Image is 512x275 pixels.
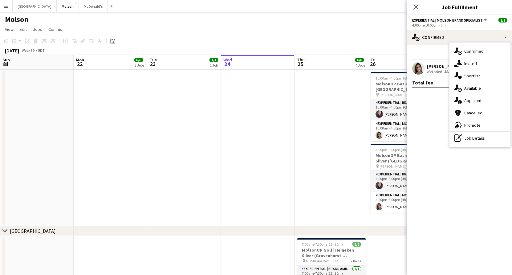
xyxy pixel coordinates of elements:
[371,171,440,192] app-card-role: Experiential | Brand Ambassador1/14:00pm-8:00pm (4h)[PERSON_NAME]
[449,132,510,144] div: Job Details
[352,242,361,247] span: 2/2
[33,27,42,32] span: Jobs
[380,164,424,169] span: [PERSON_NAME][GEOGRAPHIC_DATA]
[20,48,36,53] span: Week 39
[2,57,10,63] span: Sun
[2,25,16,33] a: View
[38,48,45,53] div: EDT
[2,60,10,68] span: 21
[371,99,440,120] app-card-role: Experiential | Brand Ambassador1/110:00am-4:00pm (6h)[PERSON_NAME]
[412,80,433,86] div: Total fee
[79,0,108,12] button: McDonald's
[376,76,409,80] span: 10:00am-4:00pm (6h)
[351,259,361,263] span: 2 Roles
[10,228,56,234] div: [GEOGRAPHIC_DATA]
[46,25,65,33] a: Comms
[5,27,14,32] span: View
[209,58,218,62] span: 1/1
[412,23,507,27] div: 4:00pm-10:00pm (6h)
[464,98,484,103] span: Applicants
[443,69,457,74] div: 39.1km
[371,57,376,63] span: Fri
[498,18,507,23] span: 1/1
[75,60,84,68] span: 22
[464,122,481,128] span: Promote
[407,3,512,11] h3: Job Fulfilment
[150,57,157,63] span: Tue
[464,61,477,66] span: Invited
[297,247,366,258] h3: MolsonOP Golf | Heineken Silver (Gravenhurst, [GEOGRAPHIC_DATA])
[57,0,79,12] button: Molson
[135,63,144,68] div: 3 Jobs
[296,60,305,68] span: 25
[5,15,28,24] h1: Molson
[302,242,343,247] span: 7:00am-7:30pm (12h30m)
[5,47,19,54] div: [DATE]
[13,0,57,12] button: [GEOGRAPHIC_DATA]
[76,57,84,63] span: Mon
[427,64,460,69] div: [PERSON_NAME]
[464,85,481,91] span: Available
[371,153,440,164] h3: MolsonOP Basic | Heineken Silver ([GEOGRAPHIC_DATA], [GEOGRAPHIC_DATA])
[464,48,484,54] span: Confirmed
[30,25,45,33] a: Jobs
[356,63,365,68] div: 4 Jobs
[371,72,440,141] app-job-card: 10:00am-4:00pm (6h)2/2MolsonOP Basic | [GEOGRAPHIC_DATA] ([GEOGRAPHIC_DATA], [GEOGRAPHIC_DATA]) [...
[371,192,440,213] app-card-role: Experiential | Molson Brand Specialist1/14:00pm-8:00pm (4h)[PERSON_NAME]
[149,60,157,68] span: 23
[371,144,440,213] app-job-card: 4:00pm-8:00pm (4h)2/2MolsonOP Basic | Heineken Silver ([GEOGRAPHIC_DATA], [GEOGRAPHIC_DATA]) [PER...
[17,25,29,33] a: Edit
[464,110,482,116] span: Cancelled
[222,60,232,68] span: 24
[306,259,338,263] span: MUSKOKA BAY CLUB
[412,18,488,23] button: Experiential | Molson Brand Specialist
[48,27,62,32] span: Comms
[370,60,376,68] span: 26
[380,92,424,97] span: [PERSON_NAME][GEOGRAPHIC_DATA]
[412,18,483,23] span: Experiential | Molson Brand Specialist
[134,58,143,62] span: 6/6
[371,81,440,92] h3: MolsonOP Basic | [GEOGRAPHIC_DATA] ([GEOGRAPHIC_DATA], [GEOGRAPHIC_DATA])
[407,30,512,45] div: Confirmed
[210,63,218,68] div: 1 Job
[371,120,440,141] app-card-role: Experiential | Molson Brand Specialist1/110:00am-4:00pm (6h)[PERSON_NAME]
[297,57,305,63] span: Thu
[427,69,443,74] div: Not rated
[464,73,480,79] span: Shortlist
[223,57,232,63] span: Wed
[20,27,27,32] span: Edit
[355,58,364,62] span: 6/6
[376,147,407,152] span: 4:00pm-8:00pm (4h)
